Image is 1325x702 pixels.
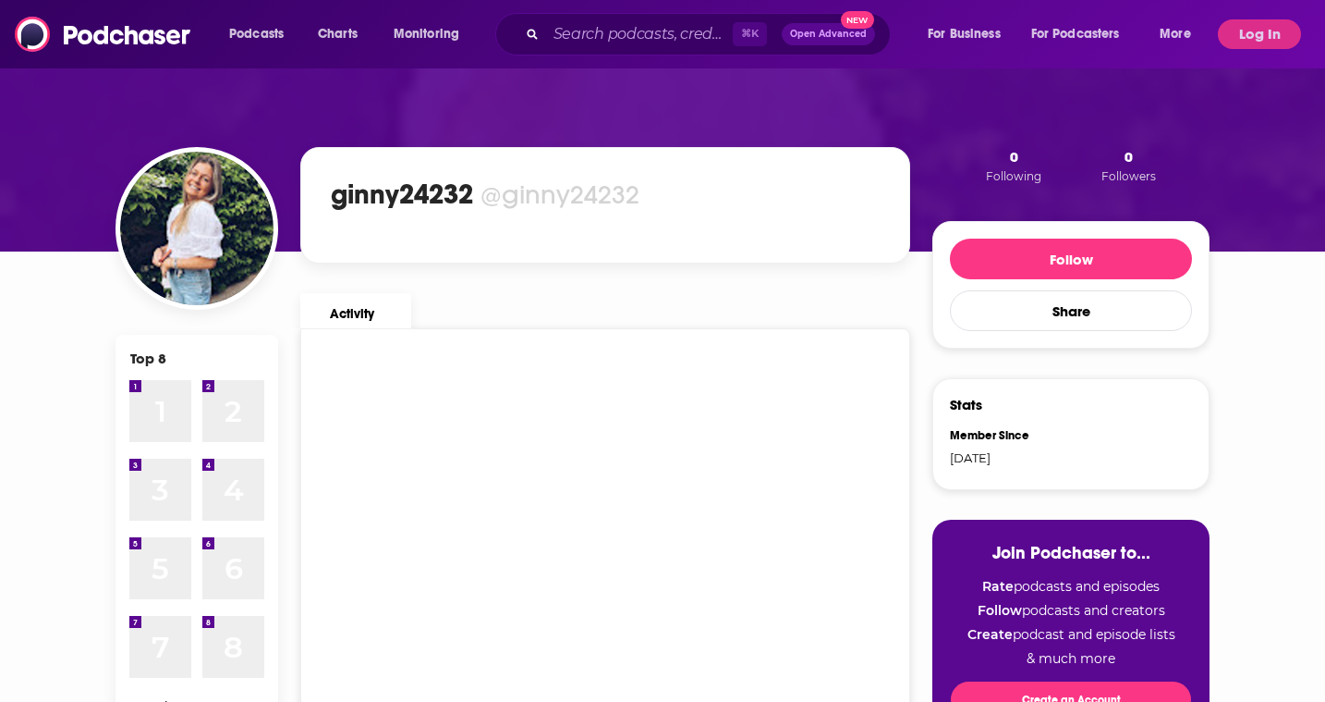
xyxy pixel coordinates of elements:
[120,152,274,305] img: ginny24232
[782,23,875,45] button: Open AdvancedNew
[986,169,1041,183] span: Following
[1019,19,1147,49] button: open menu
[951,602,1191,619] li: podcasts and creators
[982,578,1014,595] strong: Rate
[1218,19,1301,49] button: Log In
[951,578,1191,595] li: podcasts and episodes
[951,542,1191,563] h3: Join Podchaser to...
[950,290,1192,331] button: Share
[950,396,982,413] h3: Stats
[978,602,1022,619] strong: Follow
[841,11,874,29] span: New
[381,19,483,49] button: open menu
[950,428,1059,443] div: Member Since
[480,179,639,211] div: @ginny24232
[216,19,308,49] button: open menu
[394,21,459,47] span: Monitoring
[733,22,767,46] span: ⌘ K
[1160,21,1191,47] span: More
[318,21,358,47] span: Charts
[1010,148,1018,166] span: 0
[1124,148,1133,166] span: 0
[1101,169,1156,183] span: Followers
[951,626,1191,643] li: podcast and episode lists
[928,21,1001,47] span: For Business
[1031,21,1120,47] span: For Podcasters
[130,350,166,367] div: Top 8
[546,19,733,49] input: Search podcasts, credits, & more...
[950,239,1192,279] button: Follow
[306,19,369,49] a: Charts
[967,626,1013,643] strong: Create
[1147,19,1214,49] button: open menu
[790,30,867,39] span: Open Advanced
[229,21,284,47] span: Podcasts
[980,147,1047,184] button: 0Following
[950,450,1059,465] div: [DATE]
[951,650,1191,667] li: & much more
[915,19,1024,49] button: open menu
[331,178,473,211] h1: ginny24232
[15,17,192,52] img: Podchaser - Follow, Share and Rate Podcasts
[1096,147,1161,184] button: 0Followers
[513,13,908,55] div: Search podcasts, credits, & more...
[300,293,411,328] a: Activity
